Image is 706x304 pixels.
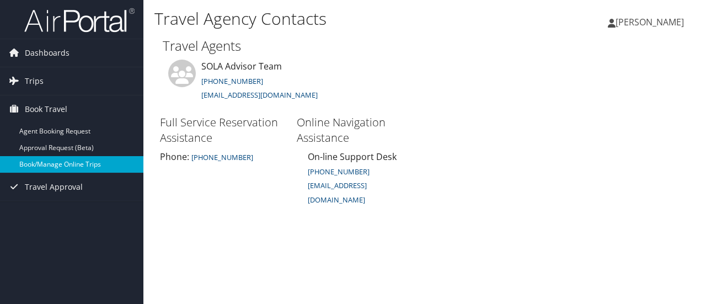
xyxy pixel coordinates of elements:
small: [PHONE_NUMBER] [191,152,253,162]
span: Dashboards [25,39,69,67]
span: Trips [25,67,44,95]
img: airportal-logo.png [24,7,135,33]
small: [EMAIL_ADDRESS][DOMAIN_NAME] [308,180,367,205]
a: [PHONE_NUMBER] [201,76,263,86]
a: [PHONE_NUMBER] [308,167,370,177]
span: SOLA Advisor Team [201,60,282,72]
h2: Travel Agents [163,36,687,55]
span: On-line Support Desk [308,151,397,163]
span: Travel Approval [25,173,83,201]
span: Book Travel [25,95,67,123]
h3: Online Navigation Assistance [297,115,422,146]
a: [PERSON_NAME] [608,6,695,39]
a: [EMAIL_ADDRESS][DOMAIN_NAME] [201,90,318,100]
h3: Full Service Reservation Assistance [160,115,286,146]
h1: Travel Agency Contacts [154,7,515,30]
div: Phone: [160,150,286,163]
a: [EMAIL_ADDRESS][DOMAIN_NAME] [308,179,367,205]
span: [PERSON_NAME] [616,16,684,28]
a: [PHONE_NUMBER] [189,151,253,163]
